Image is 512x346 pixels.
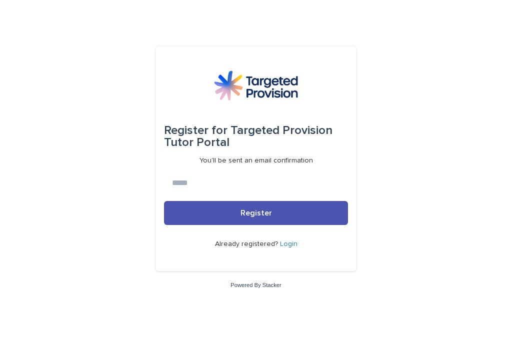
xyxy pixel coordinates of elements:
[215,240,280,247] span: Already registered?
[280,240,297,247] a: Login
[164,116,348,156] div: Targeted Provision Tutor Portal
[164,124,227,136] span: Register for
[214,70,298,100] img: M5nRWzHhSzIhMunXDL62
[230,282,281,288] a: Powered By Stacker
[164,201,348,225] button: Register
[199,156,313,165] p: You'll be sent an email confirmation
[240,209,272,217] span: Register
